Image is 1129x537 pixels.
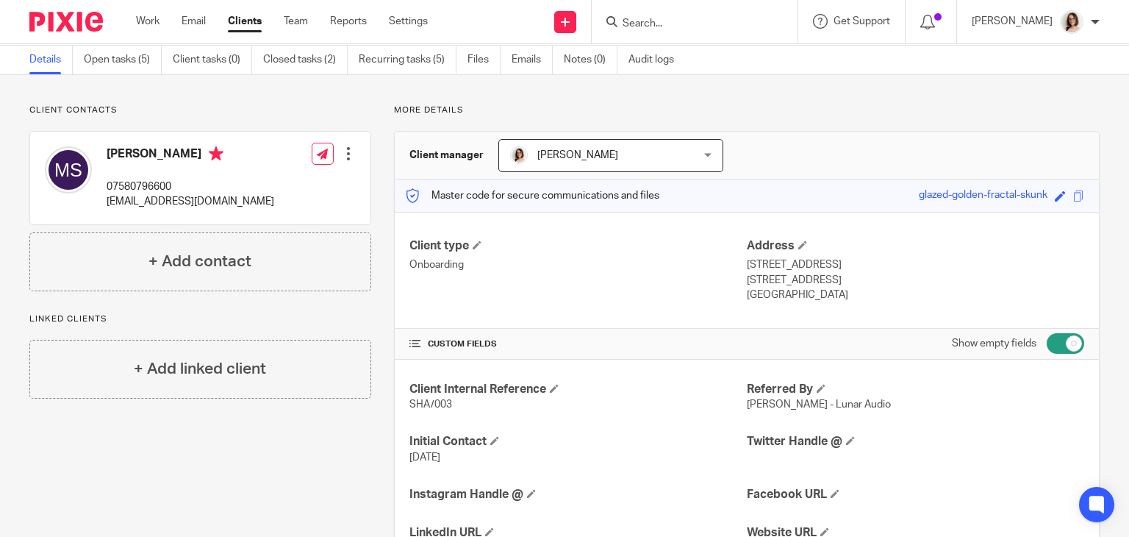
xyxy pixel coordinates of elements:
a: Notes (0) [564,46,617,74]
i: Primary [209,146,223,161]
a: Recurring tasks (5) [359,46,456,74]
p: [GEOGRAPHIC_DATA] [747,288,1084,302]
span: SHA/003 [409,399,452,410]
h4: Address [747,238,1084,254]
h4: Client Internal Reference [409,382,747,397]
div: glazed-golden-fractal-skunk [919,188,1047,205]
h4: + Add contact [148,250,251,273]
p: [EMAIL_ADDRESS][DOMAIN_NAME] [107,194,274,209]
h4: + Add linked client [134,358,266,380]
h4: Initial Contact [409,434,747,449]
a: Audit logs [628,46,685,74]
span: [DATE] [409,452,440,463]
h4: Client type [409,238,747,254]
a: Files [467,46,501,74]
h4: Instagram Handle @ [409,487,747,502]
a: Closed tasks (2) [263,46,348,74]
a: Reports [330,14,367,29]
p: Master code for secure communications and files [406,188,659,203]
p: [STREET_ADDRESS] [747,257,1084,272]
h4: Twitter Handle @ [747,434,1084,449]
img: Caroline%20-%20HS%20-%20LI.png [510,146,528,164]
p: 07580796600 [107,179,274,194]
a: Client tasks (0) [173,46,252,74]
p: Linked clients [29,313,371,325]
span: Get Support [834,16,890,26]
p: Onboarding [409,257,747,272]
span: [PERSON_NAME] [537,150,618,160]
h3: Client manager [409,148,484,163]
a: Settings [389,14,428,29]
input: Search [621,18,753,31]
img: svg%3E [45,146,92,193]
h4: Referred By [747,382,1084,397]
a: Open tasks (5) [84,46,162,74]
h4: [PERSON_NAME] [107,146,274,165]
h4: Facebook URL [747,487,1084,502]
img: Caroline%20-%20HS%20-%20LI.png [1060,10,1083,34]
p: Client contacts [29,104,371,116]
a: Email [182,14,206,29]
span: [PERSON_NAME] - Lunar Audio [747,399,891,410]
a: Emails [512,46,553,74]
a: Work [136,14,160,29]
a: Details [29,46,73,74]
a: Team [284,14,308,29]
p: [STREET_ADDRESS] [747,273,1084,288]
p: More details [394,104,1100,116]
img: Pixie [29,12,103,32]
a: Clients [228,14,262,29]
p: [PERSON_NAME] [972,14,1053,29]
h4: CUSTOM FIELDS [409,338,747,350]
label: Show empty fields [952,336,1036,351]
